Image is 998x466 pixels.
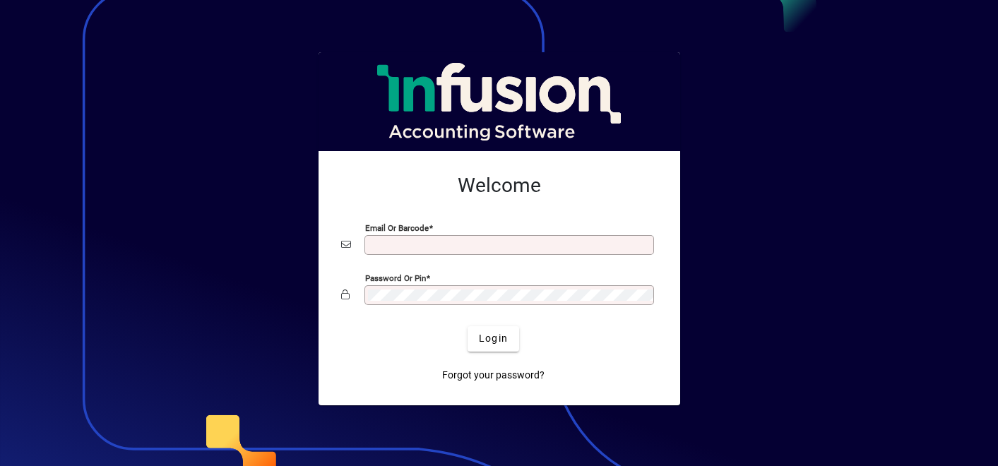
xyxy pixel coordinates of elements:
[479,331,508,346] span: Login
[436,363,550,388] a: Forgot your password?
[341,174,658,198] h2: Welcome
[365,222,429,232] mat-label: Email or Barcode
[442,368,545,383] span: Forgot your password?
[468,326,519,352] button: Login
[365,273,426,282] mat-label: Password or Pin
